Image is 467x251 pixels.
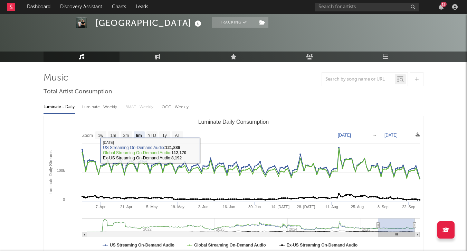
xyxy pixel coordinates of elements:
input: Search for artists [315,3,419,11]
text: 28. [DATE] [297,205,315,209]
text: All [175,133,179,138]
text: 30. Jun [248,205,261,209]
text: YTD [148,133,156,138]
button: 13 [439,4,444,10]
text: 8. Sep [378,205,389,209]
text: [DATE] [384,133,398,138]
text: 25. Aug [351,205,364,209]
button: Tracking [212,17,255,28]
text: 14. [DATE] [271,205,289,209]
text: 21. Apr [120,205,132,209]
text: 5. May [146,205,158,209]
text: Ex-US Streaming On-Demand Audio [287,243,358,248]
text: → [373,133,377,138]
text: 1y [162,133,167,138]
text: 100k [57,168,65,173]
text: 7. Apr [96,205,106,209]
text: Luminate Daily Consumption [198,119,269,125]
text: 6m [136,133,142,138]
text: Zoom [82,133,93,138]
text: 3m [123,133,129,138]
text: 19. May [171,205,185,209]
div: Luminate - Weekly [82,101,118,113]
text: 1m [111,133,116,138]
span: Total Artist Consumption [44,88,112,96]
text: Luminate Daily Streams [48,150,53,194]
text: [DATE] [338,133,351,138]
text: US Streaming On-Demand Audio [110,243,174,248]
text: 0 [63,197,65,202]
text: Global Streaming On-Demand Audio [194,243,266,248]
div: Luminate - Daily [44,101,75,113]
div: 13 [441,2,447,7]
div: OCC - Weekly [162,101,189,113]
text: 2. Jun [198,205,208,209]
text: 11. Aug [325,205,338,209]
div: [GEOGRAPHIC_DATA] [95,17,203,29]
text: 16. Jun [223,205,235,209]
text: 22. Sep [402,205,415,209]
input: Search by song name or URL [322,77,395,82]
text: 1w [98,133,104,138]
